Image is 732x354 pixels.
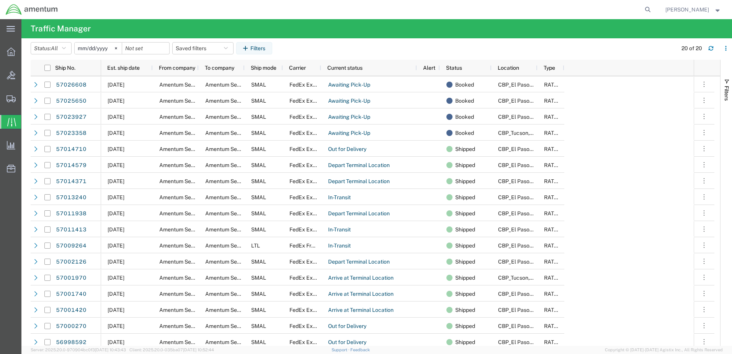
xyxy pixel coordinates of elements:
span: ADRIAN RODRIGUEZ, JR [665,5,709,14]
input: Not set [122,43,169,54]
a: 57001970 [56,272,87,284]
a: Depart Terminal Location [328,208,390,220]
span: From company [159,65,195,71]
span: SMAL [251,307,266,313]
a: 57014579 [56,159,87,172]
span: 10/02/2025 [108,243,124,249]
a: Awaiting Pick-Up [328,111,371,123]
a: Arrive at Terminal Location [328,272,394,284]
span: FedEx Express [289,323,326,329]
span: All [51,45,58,51]
a: Awaiting Pick-Up [328,79,371,91]
span: Amentum Services, Inc. [159,194,217,200]
span: Ship No. [55,65,75,71]
span: 10/02/2025 [108,162,124,168]
span: CBP_El Paso, TX_ELP [498,98,587,104]
span: Amentum Services, Inc. [159,339,217,345]
span: FedEx Express [289,275,326,281]
span: FedEx Express [289,82,326,88]
span: SMAL [251,114,266,120]
span: Amentum Services, Inc [159,130,216,136]
span: 10/02/2025 [108,275,124,281]
span: RATED [544,82,561,88]
a: Depart Terminal Location [328,256,390,268]
span: SMAL [251,275,266,281]
span: FedEx Express [289,259,326,265]
a: Awaiting Pick-Up [328,95,371,107]
span: Shipped [455,189,475,205]
span: To company [205,65,234,71]
span: RATED [544,146,561,152]
a: Feedback [350,347,370,352]
span: 10/02/2025 [108,178,124,184]
a: Support [332,347,351,352]
span: FedEx Express [289,291,326,297]
span: Shipped [455,318,475,334]
span: CBP_El Paso, TX_ELP [498,162,587,168]
span: Amentum Services, Inc [205,146,261,152]
button: Status:All [31,42,72,54]
span: Copyright © [DATE]-[DATE] Agistix Inc., All Rights Reserved [605,347,723,353]
span: Current status [327,65,363,71]
span: RATED [544,307,561,313]
span: Booked [455,77,474,93]
span: Amentum Services, Inc. [159,82,217,88]
span: FedEx Express [289,114,326,120]
span: 10/03/2025 [108,114,124,120]
a: Depart Terminal Location [328,175,390,188]
span: Location [498,65,519,71]
a: In-Transit [328,224,351,236]
span: CBP_El Paso, TX_ELP [498,82,587,88]
span: Amentum Services, Inc [205,275,261,281]
span: Shipped [455,238,475,254]
span: Amentum Services, Inc. [159,178,217,184]
span: Amentum Services, Inc [205,259,261,265]
span: Amentum Services, Inc. [159,291,217,297]
span: 10/01/2025 [108,307,124,313]
span: Status [446,65,462,71]
span: Amentum Services, Inc. [159,162,217,168]
span: FedEx Express [289,130,326,136]
span: CBP_El Paso, TX_ELP [498,146,587,152]
span: RATED [544,114,561,120]
span: [DATE] 10:52:44 [183,347,214,352]
span: SMAL [251,194,266,200]
span: Amentum Services, Inc. [159,307,217,313]
a: 57013240 [56,192,87,204]
span: Shipped [455,157,475,173]
span: Amentum Services, Inc [159,98,216,104]
span: Amentum Services, Inc [205,194,261,200]
a: 57002126 [56,256,87,268]
span: CBP_El Paso, TX_ELP [498,178,587,184]
span: Carrier [289,65,306,71]
span: FedEx Freight [289,243,324,249]
span: 10/02/2025 [108,226,124,233]
span: CBP_Tucson, AZ_WTU [498,130,585,136]
span: Amentum Services, Inc [205,162,261,168]
span: Amentum Services, Inc. [159,210,217,216]
span: Amentum Services, Inc. [159,114,217,120]
span: SMAL [251,162,266,168]
span: LTL [251,243,260,249]
span: FedEx Express [289,178,326,184]
span: Client: 2025.20.0-035ba07 [129,347,214,352]
a: 57026608 [56,79,87,91]
input: Not set [75,43,122,54]
span: SMAL [251,259,266,265]
span: RATED [544,130,561,136]
span: CBP_El Paso, TX_ELP [498,114,587,120]
span: Amentum Services, Inc. [159,259,217,265]
span: Amentum Services, Inc [205,82,261,88]
span: RATED [544,243,561,249]
span: Shipped [455,254,475,270]
span: Shipped [455,221,475,238]
a: In-Transit [328,240,351,252]
a: 57001740 [56,288,87,300]
span: Shipped [455,334,475,350]
span: Type [544,65,555,71]
a: 57014371 [56,175,87,188]
span: RATED [544,226,561,233]
span: RATED [544,259,561,265]
span: Booked [455,93,474,109]
span: Shipped [455,302,475,318]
